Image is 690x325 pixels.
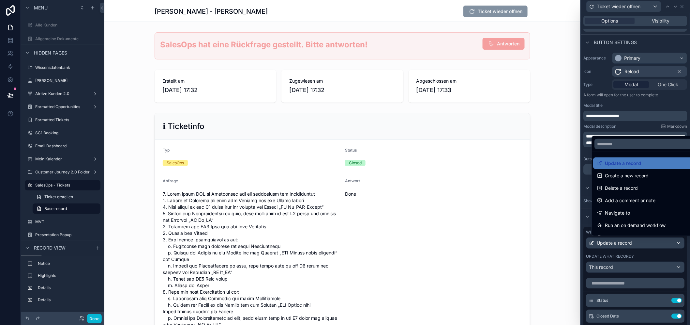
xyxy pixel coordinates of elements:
label: Formatted Opportunities [35,104,90,109]
label: Allgemeine Dokumente [35,36,99,41]
span: Show an Iframe [605,234,638,242]
label: Notice [38,261,98,267]
a: Ticket erstellen [33,192,100,202]
span: Update a record [605,159,641,167]
span: Record view [34,245,66,252]
label: Email Dashboard [35,143,99,149]
a: Base record [33,203,100,214]
a: Presentation Popup [25,230,100,240]
span: Run an on demand workflow [605,221,666,229]
label: Mein Kalender [35,156,90,162]
span: Menu [34,5,48,11]
label: MVT [35,219,99,224]
label: Aktive Kunden 2.0 [35,91,90,96]
label: SC1 Booking [35,130,99,136]
span: Add a comment or note [605,197,655,204]
label: Details [38,298,98,303]
span: Hidden pages [34,50,67,56]
span: Navigate to [605,209,630,217]
a: Alle Kunden [25,20,100,30]
label: Customer Journey 2.0 Folder [35,170,90,175]
span: Base record [44,206,67,211]
label: Wissensdatenbank [35,65,99,70]
span: Delete a record [605,184,638,192]
label: Formatted Tickets [35,117,99,122]
a: Allgemeine Dokumente [25,34,100,44]
label: Highlights [38,273,98,279]
a: Formatted Tickets [25,115,100,125]
a: SalesOps - Tickets [25,180,100,190]
button: Done [87,314,102,323]
a: [PERSON_NAME] [25,75,100,86]
label: [PERSON_NAME] [35,78,99,83]
label: Alle Kunden [35,23,99,28]
a: Email Dashboard [25,141,100,151]
span: Ticket erstellen [44,194,73,200]
a: Customer Journey 2.0 Folder [25,167,100,177]
label: Details [38,285,98,291]
a: Wissensdatenbank [25,62,100,73]
h1: [PERSON_NAME] - [PERSON_NAME] [155,7,268,16]
a: MVT [25,217,100,227]
label: Presentation Popup [35,232,99,237]
label: SalesOps - Tickets [35,183,97,188]
a: Mein Kalender [25,154,100,164]
div: scrollable content [21,256,104,312]
a: Aktive Kunden 2.0 [25,89,100,99]
a: Formatted Opportunities [25,102,100,112]
span: Create a new record [605,172,649,180]
a: SC1 Booking [25,128,100,138]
